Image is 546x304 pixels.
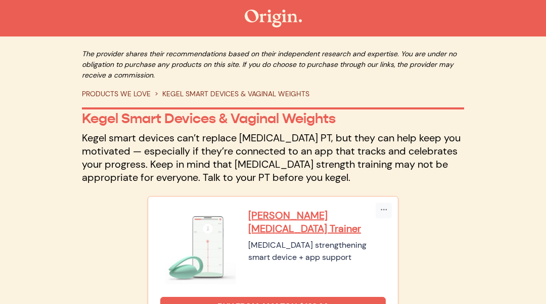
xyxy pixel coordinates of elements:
img: The Origin Shop [245,10,302,27]
li: KEGEL SMART DEVICES & VAGINAL WEIGHTS [151,89,309,99]
a: PRODUCTS WE LOVE [82,89,151,98]
img: Elvie Pelvic Floor Trainer [160,209,236,285]
p: Kegel smart devices can’t replace [MEDICAL_DATA] PT, but they can help keep you motivated — espec... [82,131,464,184]
div: [MEDICAL_DATA] strengthening smart device + app support [248,239,386,263]
a: [PERSON_NAME][MEDICAL_DATA] Trainer [248,209,386,235]
p: Kegel Smart Devices & Vaginal Weights [82,110,464,127]
p: The provider shares their recommendations based on their independent research and expertise. You ... [82,49,464,81]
